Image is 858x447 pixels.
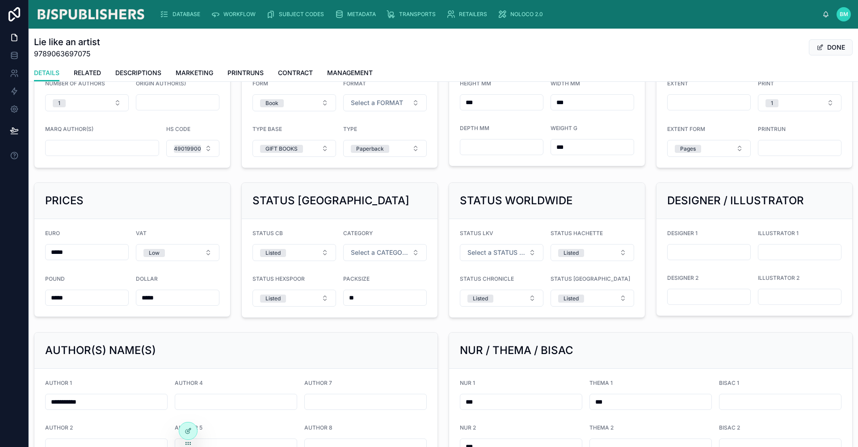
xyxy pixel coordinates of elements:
h2: STATUS [GEOGRAPHIC_DATA] [252,194,409,208]
span: PRINTRUNS [227,68,264,77]
span: BISAC 1 [719,380,739,386]
div: Listed [473,295,488,303]
span: PACKSIZE [343,275,370,282]
span: BM [840,11,848,18]
span: AUTHOR 1 [45,380,72,386]
div: Book [265,99,278,107]
div: 1 [58,99,60,107]
span: DESCRIPTIONS [115,68,161,77]
span: AUTHOR 5 [175,424,202,431]
button: Select Button [551,290,634,307]
a: METADATA [332,6,382,22]
a: NOLOCO 2.0 [495,6,549,22]
button: Select Button [252,94,336,111]
span: EXTENT [667,80,688,87]
div: Listed [265,295,281,303]
span: FORM [252,80,268,87]
span: STATUS LKV [460,230,493,236]
a: PRINTRUNS [227,65,264,83]
span: DETAILS [34,68,59,77]
h2: PRICES [45,194,84,208]
div: Paperback [356,145,384,153]
span: MARKETING [176,68,213,77]
h2: NUR / THEMA / BISAC [460,343,573,358]
span: THEMA 2 [589,424,614,431]
button: Select Button [136,244,219,261]
button: Select Button [551,244,634,261]
span: DESIGNER 2 [667,274,698,281]
button: Select Button [460,244,543,261]
span: STATUS HACHETTE [551,230,603,236]
span: TYPE [343,126,357,132]
span: AUTHOR 7 [304,380,332,386]
a: DESCRIPTIONS [115,65,161,83]
span: ILLUSTRATOR 2 [758,274,799,281]
span: MARQ AUTHOR(S) [45,126,93,132]
span: Select a FORMAT [351,98,403,107]
span: WIDTH MM [551,80,580,87]
a: DETAILS [34,65,59,82]
span: SUBJECT CODES [279,11,324,18]
span: DOLLAR [136,275,158,282]
span: STATUS HEXSPOOR [252,275,305,282]
span: POUND [45,275,65,282]
button: DONE [809,39,853,55]
span: ORIGIN AUTHOR(S) [136,80,186,87]
span: CATEGORY [343,230,373,236]
span: DATABASE [172,11,200,18]
span: NOLOCO 2.0 [510,11,543,18]
span: EXTENT FORM [667,126,705,132]
span: VAT [136,230,147,236]
span: AUTHOR 2 [45,424,73,431]
button: Select Button [343,244,427,261]
button: Select Button [252,290,336,307]
span: STATUS [GEOGRAPHIC_DATA] [551,275,630,282]
span: Select a STATUS LKV [467,248,525,257]
button: Select Button [252,140,336,157]
span: HS CODE [166,126,190,132]
span: MANAGEMENT [327,68,373,77]
button: Select Button [667,140,751,157]
span: ILLUSTRATOR 1 [758,230,799,236]
span: HEIGHT MM [460,80,491,87]
span: METADATA [347,11,376,18]
div: Listed [564,249,579,257]
div: Low [149,249,160,257]
h2: DESIGNER / ILLUSTRATOR [667,194,804,208]
span: WORKFLOW [223,11,256,18]
span: BISAC 2 [719,424,740,431]
a: CONTRACT [278,65,313,83]
div: Listed [564,295,579,303]
button: Select Button [460,290,543,307]
button: Select Button [252,244,336,261]
span: FORMAT [343,80,366,87]
span: CONTRACT [278,68,313,77]
a: MARKETING [176,65,213,83]
div: GIFT BOOKS [265,145,298,153]
span: TYPE BASE [252,126,282,132]
span: AUTHOR 4 [175,380,203,386]
span: TRANSPORTS [399,11,436,18]
h1: Lie like an artist [34,36,100,48]
span: RETAILERS [459,11,487,18]
button: Select Button [758,94,841,111]
span: PRINTRUN [758,126,786,132]
span: DEPTH MM [460,125,489,131]
span: STATUS CHRONICLE [460,275,514,282]
a: MANAGEMENT [327,65,373,83]
button: Select Button [343,94,427,111]
span: WEIGHT G [551,125,577,131]
span: NUR 2 [460,424,476,431]
div: Listed [265,249,281,257]
a: SUBJECT CODES [264,6,330,22]
span: 9789063697075 [34,48,100,59]
span: STATUS CB [252,230,283,236]
a: TRANSPORTS [384,6,442,22]
span: PRINT [758,80,774,87]
span: RELATED [74,68,101,77]
a: RELATED [74,65,101,83]
a: RETAILERS [444,6,493,22]
button: Select Button [343,140,427,157]
span: EURO [45,230,60,236]
span: Select a CATEGORY [351,248,408,257]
